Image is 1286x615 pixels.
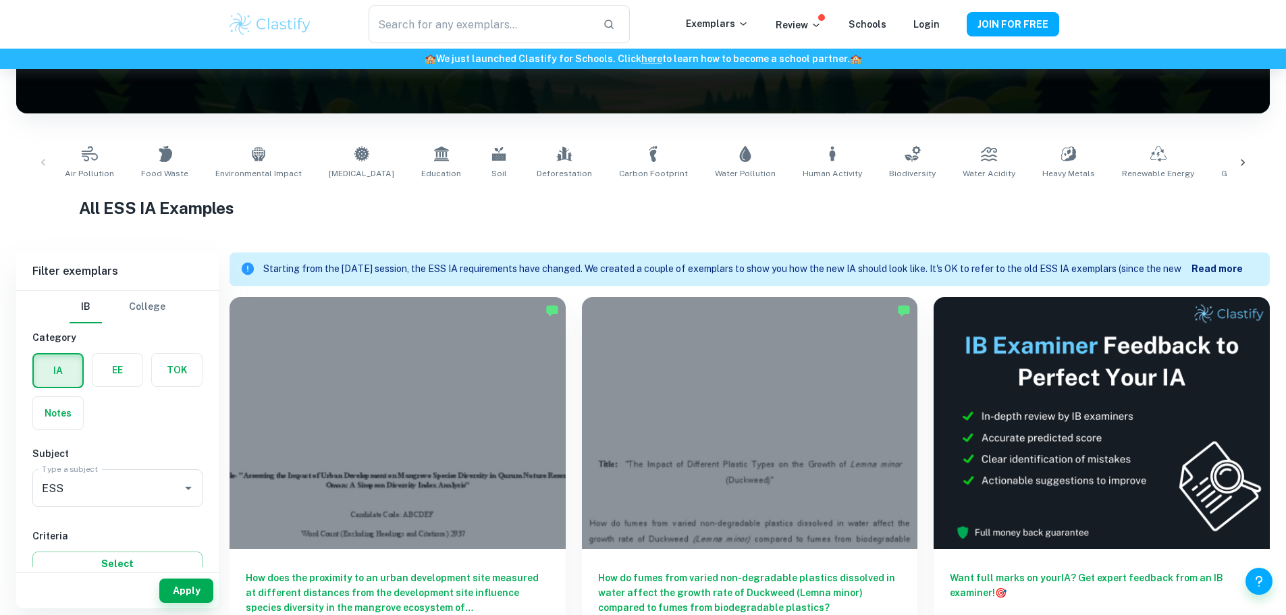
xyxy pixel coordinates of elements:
[776,18,822,32] p: Review
[246,570,550,615] h6: How does the proximity to an urban development site measured at different distances from the deve...
[950,570,1254,600] h6: Want full marks on your IA ? Get expert feedback from an IB examiner!
[3,51,1283,66] h6: We just launched Clastify for Schools. Click to learn how to become a school partner.
[715,167,776,180] span: Water Pollution
[329,167,394,180] span: [MEDICAL_DATA]
[33,397,83,429] button: Notes
[159,579,213,603] button: Apply
[65,167,114,180] span: Air Pollution
[803,167,862,180] span: Human Activity
[152,354,202,386] button: TOK
[421,167,461,180] span: Education
[129,291,165,323] button: College
[995,587,1007,598] span: 🎯
[369,5,591,43] input: Search for any exemplars...
[537,167,592,180] span: Deforestation
[227,11,313,38] img: Clastify logo
[641,53,662,64] a: here
[491,167,507,180] span: Soil
[598,570,902,615] h6: How do fumes from varied non-degradable plastics dissolved in water affect the growth rate of Duc...
[141,167,188,180] span: Food Waste
[1245,568,1272,595] button: Help and Feedback
[849,19,886,30] a: Schools
[897,304,911,317] img: Marked
[963,167,1015,180] span: Water Acidity
[32,330,203,345] h6: Category
[32,552,203,576] button: Select
[70,291,165,323] div: Filter type choice
[92,354,142,386] button: EE
[889,167,936,180] span: Biodiversity
[16,252,219,290] h6: Filter exemplars
[545,304,559,317] img: Marked
[179,479,198,498] button: Open
[79,196,1207,220] h1: All ESS IA Examples
[425,53,436,64] span: 🏫
[263,262,1191,277] p: Starting from the [DATE] session, the ESS IA requirements have changed. We created a couple of ex...
[967,12,1059,36] button: JOIN FOR FREE
[1042,167,1095,180] span: Heavy Metals
[32,529,203,543] h6: Criteria
[913,19,940,30] a: Login
[686,16,749,31] p: Exemplars
[215,167,302,180] span: Environmental Impact
[34,354,82,387] button: IA
[70,291,102,323] button: IB
[1122,167,1194,180] span: Renewable Energy
[42,463,98,475] label: Type a subject
[934,297,1270,549] img: Thumbnail
[619,167,688,180] span: Carbon Footprint
[1191,263,1243,274] b: Read more
[1221,167,1280,180] span: Gender Impact
[32,446,203,461] h6: Subject
[850,53,861,64] span: 🏫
